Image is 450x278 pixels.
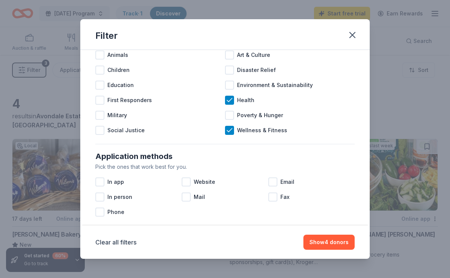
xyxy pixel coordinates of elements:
div: Application methods [95,150,355,162]
span: Education [107,81,134,90]
span: Email [280,177,294,186]
span: Website [194,177,215,186]
span: Art & Culture [237,50,270,60]
span: Animals [107,50,128,60]
span: Wellness & Fitness [237,126,287,135]
span: Children [107,66,130,75]
span: Mail [194,192,205,202]
button: Show4 donors [303,235,355,250]
span: Environment & Sustainability [237,81,313,90]
span: Social Justice [107,126,145,135]
div: Pick the ones that work best for you. [95,162,355,171]
span: Military [107,111,127,120]
span: Poverty & Hunger [237,111,283,120]
span: Phone [107,208,124,217]
span: First Responders [107,96,152,105]
button: Clear all filters [95,238,136,247]
div: Filter [95,30,118,42]
span: Disaster Relief [237,66,276,75]
span: Fax [280,192,289,202]
span: Health [237,96,254,105]
span: In person [107,192,132,202]
span: In app [107,177,124,186]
